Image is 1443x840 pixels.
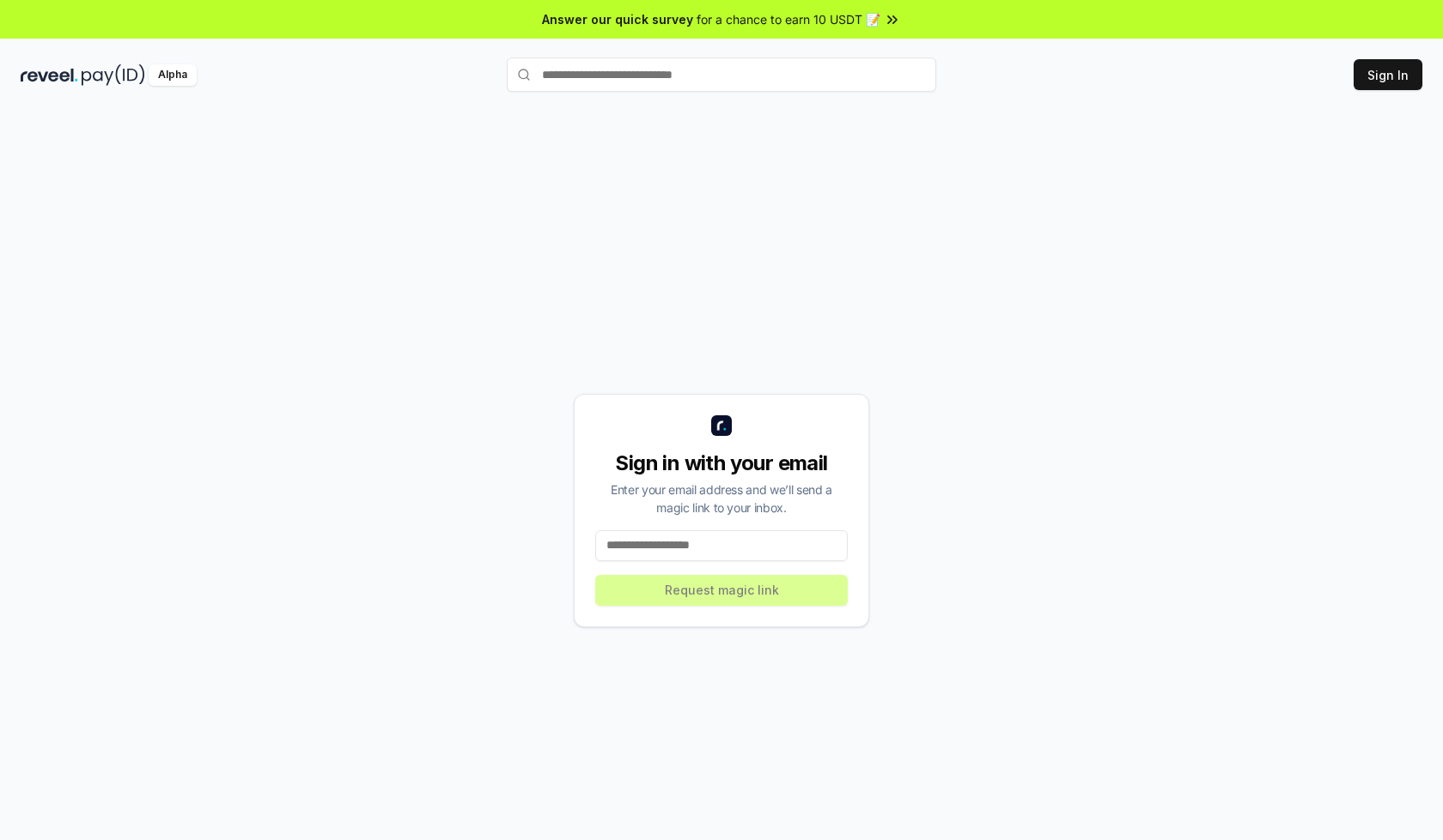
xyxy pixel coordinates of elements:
[697,10,880,28] span: for a chance to earn 10 USDT 📝
[21,64,78,86] img: reveel_dark
[82,64,145,86] img: pay_id
[595,450,848,477] div: Sign in with your email
[1354,59,1422,90] button: Sign In
[149,64,197,86] div: Alpha
[542,10,693,28] span: Answer our quick survey
[711,415,732,436] img: logo_small
[595,480,848,517] div: Enter your email address and we’ll send a magic link to your inbox.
